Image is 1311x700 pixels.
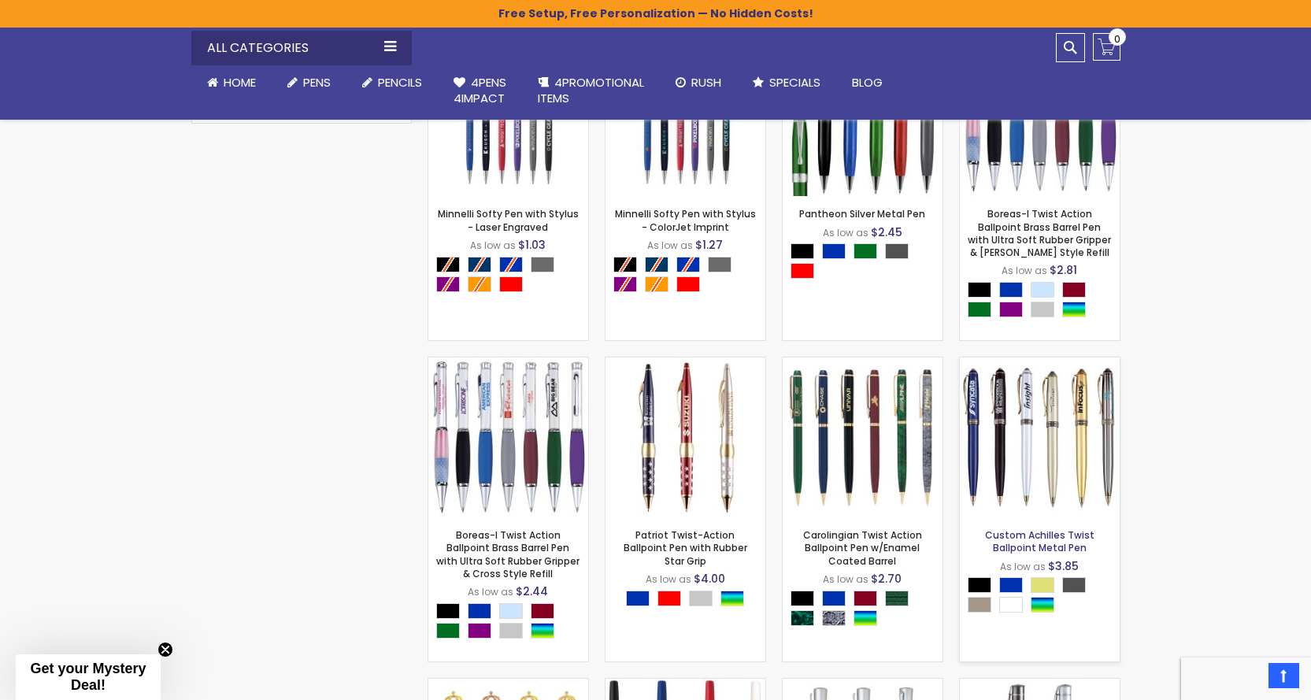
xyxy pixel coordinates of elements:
[531,603,554,619] div: Burgundy
[822,243,846,259] div: Blue
[803,528,922,567] a: Carolingian Twist Action Ballpoint Pen w/Enamel Coated Barrel
[436,623,460,639] div: Green
[1062,302,1086,317] div: Assorted
[224,74,256,91] span: Home
[871,224,902,240] span: $2.45
[191,31,412,65] div: All Categories
[30,661,146,693] span: Get your Mystery Deal!
[823,572,868,586] span: As low as
[606,357,765,517] img: Patriot Twist-Action Ballpoint Pen with Rubber Star Grip
[968,207,1111,259] a: Boreas-I Twist Action Ballpoint Brass Barrel Pen with Ultra Soft Rubber Gripper & [PERSON_NAME] S...
[606,357,765,370] a: Patriot Twist-Action Ballpoint Pen with Rubber Star Grip
[968,597,991,613] div: Nickel
[378,74,422,91] span: Pencils
[695,237,723,253] span: $1.27
[836,65,898,100] a: Blog
[791,243,943,283] div: Select A Color
[436,528,580,580] a: Boreas-I Twist Action Ballpoint Brass Barrel Pen with Ultra Soft Rubber Gripper & Cross Style Refill
[468,603,491,619] div: Blue
[783,357,943,517] img: Carolingian Twist Action Ballpoint Pen w/Enamel Coated Barrel
[438,207,579,233] a: Minnelli Softy Pen with Stylus - Laser Engraved
[157,642,173,657] button: Close teaser
[438,65,522,117] a: 4Pens4impact
[885,591,909,606] div: Glisten Green
[1002,264,1047,277] span: As low as
[1181,657,1311,700] iframe: Google Customer Reviews
[436,603,460,619] div: Black
[720,591,744,606] div: Assorted
[769,74,820,91] span: Specials
[606,678,765,691] a: Promotional Twister Stick Plastic Ballpoint Pen
[613,257,765,296] div: Select A Color
[626,591,650,606] div: Blue
[960,357,1120,517] img: Custom Achilles Twist Ballpoint Metal Pen
[999,577,1023,593] div: Blue
[272,65,346,100] a: Pens
[16,654,161,700] div: Get your Mystery Deal!Close teaser
[428,357,588,370] a: Boreas-I Twist Action Ballpoint Brass Barrel Pen with Ultra Soft Rubber Gripper & Cross Style Refill
[791,243,814,259] div: Black
[737,65,836,100] a: Specials
[691,74,721,91] span: Rush
[676,276,700,292] div: Red
[791,591,943,630] div: Select A Color
[1062,282,1086,298] div: Burgundy
[518,237,546,253] span: $1.03
[854,591,877,606] div: Burgundy
[854,243,877,259] div: Green
[791,591,814,606] div: Black
[799,207,925,220] a: Pantheon Silver Metal Pen
[985,528,1094,554] a: Custom Achilles Twist Ballpoint Metal Pen
[1048,558,1079,574] span: $3.85
[647,239,693,252] span: As low as
[646,572,691,586] span: As low as
[999,282,1023,298] div: Blue
[885,243,909,259] div: Gunmetal
[854,610,877,626] div: Assorted
[1031,302,1054,317] div: Silver
[852,74,883,91] span: Blog
[191,65,272,100] a: Home
[531,257,554,272] div: Grey
[1114,31,1120,46] span: 0
[708,257,731,272] div: Grey
[454,74,506,106] span: 4Pens 4impact
[516,583,548,599] span: $2.44
[968,282,991,298] div: Black
[822,610,846,626] div: Marble Gray
[968,577,1120,617] div: Select A Color
[1031,597,1054,613] div: Assorted
[436,257,588,296] div: Select A Color
[499,603,523,619] div: Clear
[538,74,644,106] span: 4PROMOTIONAL ITEMS
[823,226,868,239] span: As low as
[657,591,681,606] div: Red
[968,302,991,317] div: Green
[428,678,588,691] a: Personalized Diamond Crusted Crown Metal Ballpoint Pen
[1093,33,1120,61] a: 0
[689,591,713,606] div: Silver
[468,623,491,639] div: Purple
[522,65,660,117] a: 4PROMOTIONALITEMS
[1031,282,1054,298] div: Clear
[346,65,438,100] a: Pencils
[694,571,725,587] span: $4.00
[303,74,331,91] span: Pens
[624,528,747,567] a: Patriot Twist-Action Ballpoint Pen with Rubber Star Grip
[436,603,588,643] div: Select A Color
[1000,560,1046,573] span: As low as
[783,678,943,691] a: New Apex Heavyweight Brass Twist Ballpoint Pen
[960,678,1120,691] a: Astarte Twist Action Ballpoint Metal Pen
[660,65,737,100] a: Rush
[1031,577,1054,593] div: Gold
[999,302,1023,317] div: Purple
[1062,577,1086,593] div: Gunmetal
[499,623,523,639] div: Silver
[428,357,588,517] img: Boreas-I Twist Action Ballpoint Brass Barrel Pen with Ultra Soft Rubber Gripper & Cross Style Refill
[968,577,991,593] div: Black
[871,571,902,587] span: $2.70
[960,357,1120,370] a: Custom Achilles Twist Ballpoint Metal Pen
[626,591,752,610] div: Select A Color
[499,276,523,292] div: Red
[468,585,513,598] span: As low as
